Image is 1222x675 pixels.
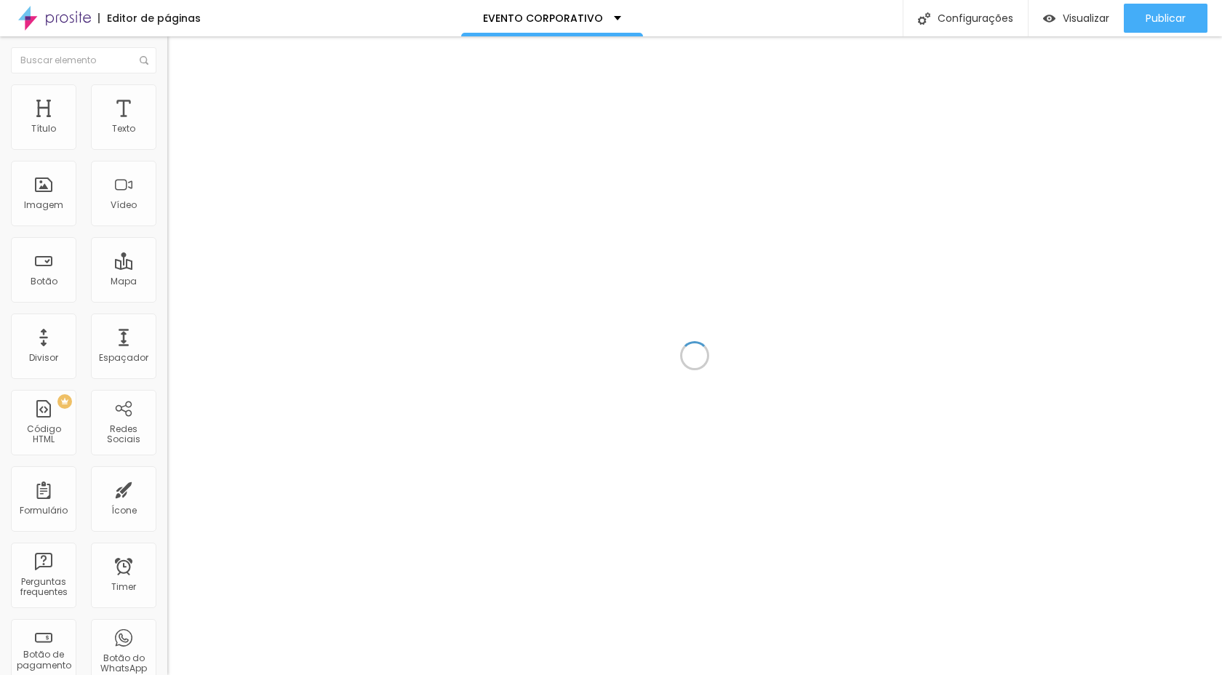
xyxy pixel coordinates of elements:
img: Icone [918,12,930,25]
div: Ícone [111,506,137,516]
div: Redes Sociais [95,424,152,445]
div: Mapa [111,276,137,287]
div: Botão de pagamento [15,650,72,671]
div: Editor de páginas [98,13,201,23]
button: Visualizar [1029,4,1124,33]
div: Código HTML [15,424,72,445]
div: Título [31,124,56,134]
div: Timer [111,582,136,592]
div: Divisor [29,353,58,363]
div: Espaçador [99,353,148,363]
button: Publicar [1124,4,1207,33]
span: Visualizar [1063,12,1109,24]
div: Botão do WhatsApp [95,653,152,674]
p: EVENTO CORPORATIVO [483,13,603,23]
img: Icone [140,56,148,65]
div: Perguntas frequentes [15,577,72,598]
input: Buscar elemento [11,47,156,73]
span: Publicar [1146,12,1186,24]
div: Botão [31,276,57,287]
div: Formulário [20,506,68,516]
img: view-1.svg [1043,12,1055,25]
div: Texto [112,124,135,134]
div: Imagem [24,200,63,210]
div: Vídeo [111,200,137,210]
